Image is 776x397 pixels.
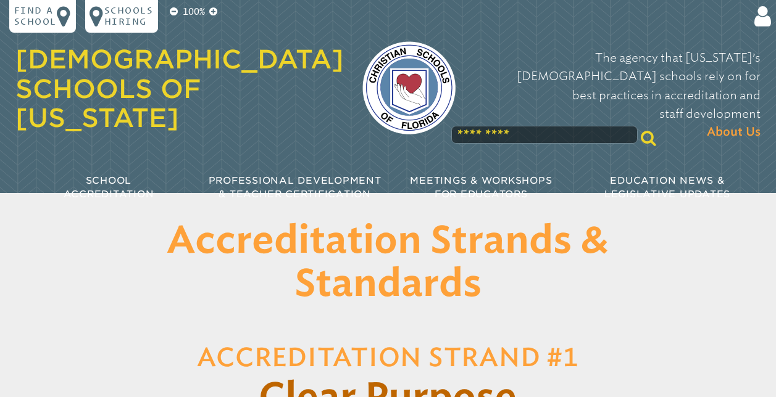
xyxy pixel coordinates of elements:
span: Professional Development & Teacher Certification [209,175,382,200]
span: About Us [707,123,761,142]
span: Meetings & Workshops for Educators [410,175,552,200]
span: Accreditation Strand #1 [197,346,578,371]
a: [DEMOGRAPHIC_DATA] Schools of [US_STATE] [15,44,344,133]
span: Education News & Legislative Updates [604,175,730,200]
p: Schools Hiring [104,5,154,28]
span: School Accreditation [64,175,154,200]
span: Accreditation Strands & Standards [167,223,609,303]
p: The agency that [US_STATE]’s [DEMOGRAPHIC_DATA] schools rely on for best practices in accreditati... [474,49,761,142]
img: csf-logo-web-colors.png [362,41,456,134]
p: 100% [180,5,207,19]
p: Find a school [14,5,57,28]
